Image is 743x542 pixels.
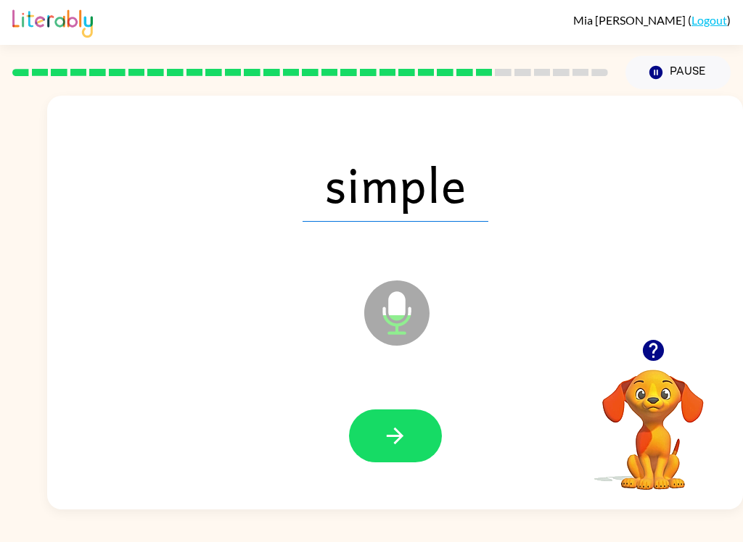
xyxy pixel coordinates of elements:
[573,13,688,27] span: Mia [PERSON_NAME]
[625,56,731,89] button: Pause
[303,146,488,222] span: simple
[12,6,93,38] img: Literably
[691,13,727,27] a: Logout
[580,347,726,492] video: Your browser must support playing .mp4 files to use Literably. Please try using another browser.
[573,13,731,27] div: ( )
